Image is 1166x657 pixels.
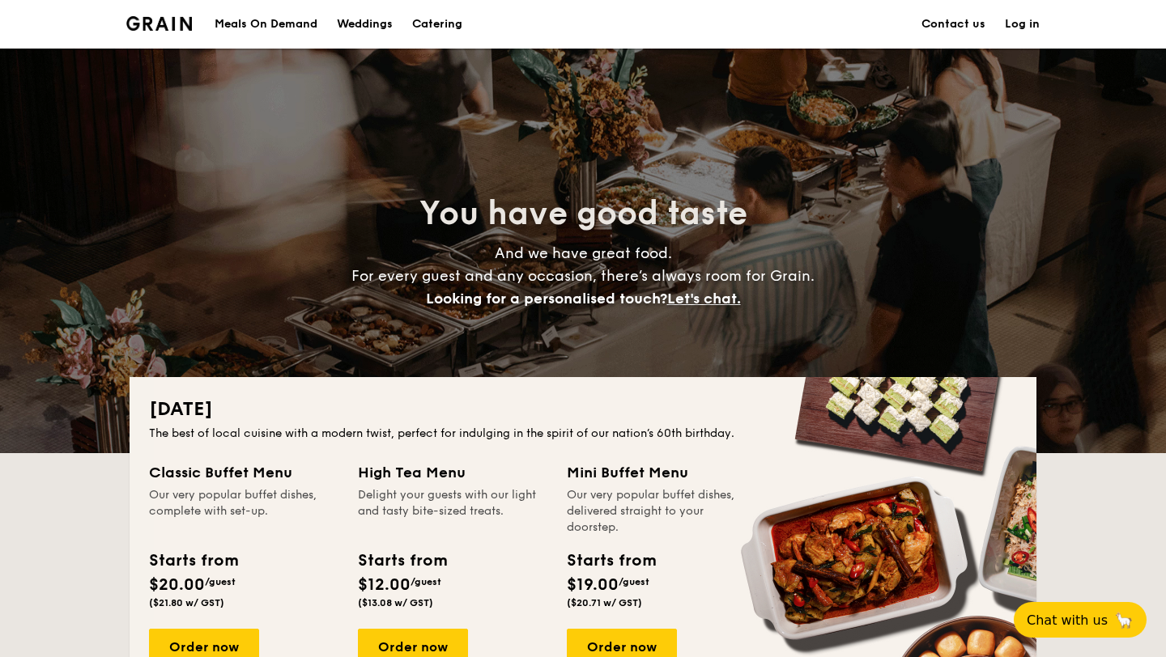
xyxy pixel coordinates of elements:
div: The best of local cuisine with a modern twist, perfect for indulging in the spirit of our nation’... [149,426,1017,442]
div: Starts from [149,549,237,573]
div: Classic Buffet Menu [149,461,338,484]
div: Our very popular buffet dishes, complete with set-up. [149,487,338,536]
span: And we have great food. For every guest and any occasion, there’s always room for Grain. [351,244,815,307]
span: ($20.71 w/ GST) [567,597,642,608]
span: You have good taste [419,194,747,233]
span: /guest [411,576,441,587]
div: Delight your guests with our light and tasty bite-sized treats. [358,487,547,536]
span: 🦙 [1114,611,1134,629]
span: Chat with us [1027,612,1108,628]
span: $12.00 [358,575,411,595]
div: High Tea Menu [358,461,547,484]
div: Starts from [358,549,446,573]
span: $19.00 [567,575,619,595]
span: ($21.80 w/ GST) [149,597,224,608]
a: Logotype [126,16,192,31]
span: Looking for a personalised touch? [426,290,667,307]
span: ($13.08 w/ GST) [358,597,433,608]
img: Grain [126,16,192,31]
span: /guest [619,576,649,587]
div: Our very popular buffet dishes, delivered straight to your doorstep. [567,487,756,536]
div: Mini Buffet Menu [567,461,756,484]
div: Starts from [567,549,655,573]
button: Chat with us🦙 [1014,602,1147,638]
span: Let's chat. [667,290,741,307]
span: /guest [205,576,236,587]
span: $20.00 [149,575,205,595]
h2: [DATE] [149,396,1017,422]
